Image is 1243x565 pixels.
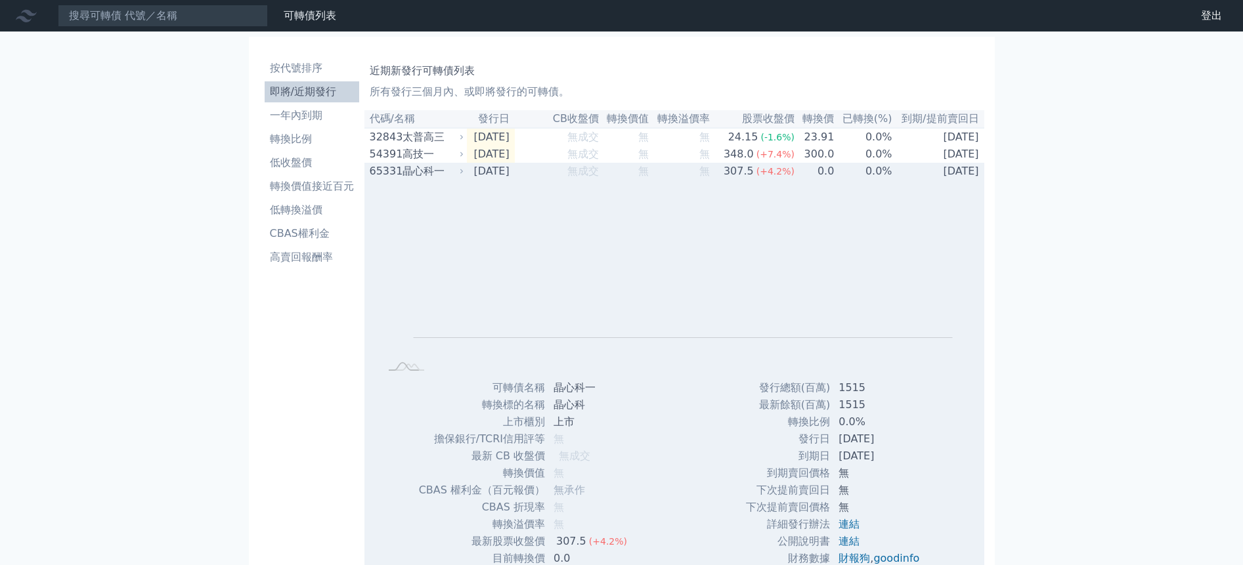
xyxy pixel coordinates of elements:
td: 公開說明書 [745,533,831,550]
div: 65331 [370,163,399,179]
div: 32843 [370,129,399,145]
td: 轉換比例 [745,413,831,430]
div: 太普高三 [403,129,462,145]
td: 到期賣回價格 [745,465,831,482]
td: 晶心科一 [546,379,638,396]
span: (+7.4%) [756,149,795,159]
span: 無 [554,518,564,530]
a: 登出 [1190,5,1232,26]
div: 高技一 [403,146,462,162]
td: 到期日 [745,448,831,465]
li: 一年內到期 [265,108,359,123]
span: (+4.2%) [756,166,795,177]
td: 發行日 [745,430,831,448]
th: 已轉換(%) [835,110,892,128]
td: 無 [831,465,930,482]
th: 到期/提前賣回日 [893,110,984,128]
span: 無 [699,148,710,160]
td: 1515 [831,379,930,396]
td: 晶心科 [546,396,638,413]
td: 0.0% [835,128,892,146]
span: (-1.6%) [760,132,795,142]
td: 最新股票收盤價 [418,533,546,550]
th: 轉換價 [795,110,835,128]
td: CBAS 權利金（百元報價） [418,482,546,499]
td: 無 [831,482,930,499]
a: 低轉換溢價 [265,199,359,220]
th: 代碼/名稱 [364,110,467,128]
a: 轉換比例 [265,129,359,150]
p: 所有發行三個月內、或即將發行的可轉債。 [370,84,979,100]
h1: 近期新發行可轉債列表 [370,63,979,79]
div: 307.5 [554,534,589,549]
span: 無 [638,148,649,160]
input: 搜尋可轉債 代號／名稱 [58,5,268,27]
td: 1515 [831,396,930,413]
a: 高賣回報酬率 [265,247,359,268]
li: 轉換比例 [265,131,359,147]
div: 348.0 [721,146,756,162]
td: 發行總額(百萬) [745,379,831,396]
td: 上市 [546,413,638,430]
td: [DATE] [893,163,984,180]
a: 可轉債列表 [284,9,336,22]
li: CBAS權利金 [265,226,359,241]
span: 無 [554,501,564,513]
th: 轉換溢價率 [649,110,710,128]
a: 一年內到期 [265,105,359,126]
a: 連結 [839,535,860,547]
td: CBAS 折現率 [418,499,546,516]
td: 0.0 [795,163,835,180]
li: 即將/近期發行 [265,84,359,100]
td: 最新 CB 收盤價 [418,448,546,465]
a: 連結 [839,518,860,530]
span: 無成交 [567,165,599,177]
a: CBAS權利金 [265,223,359,244]
td: 0.0% [831,413,930,430]
td: [DATE] [467,146,515,163]
td: 最新餘額(百萬) [745,396,831,413]
td: 轉換標的名稱 [418,396,546,413]
a: 即將/近期發行 [265,81,359,102]
a: 低收盤價 [265,152,359,173]
td: 上市櫃別 [418,413,546,430]
li: 低收盤價 [265,155,359,171]
li: 按代號排序 [265,60,359,76]
td: 0.0% [835,163,892,180]
td: [DATE] [467,163,515,180]
g: Chart [401,200,953,357]
div: 24.15 [726,129,761,145]
a: 財報狗 [839,552,870,564]
td: [DATE] [893,128,984,146]
li: 轉換價值接近百元 [265,178,359,194]
span: (+4.2%) [589,536,627,547]
td: 轉換溢價率 [418,516,546,533]
td: [DATE] [831,448,930,465]
td: 轉換價值 [418,465,546,482]
span: 無 [699,131,710,143]
td: 下次提前賣回日 [745,482,831,499]
span: 無 [699,165,710,177]
td: 擔保銀行/TCRI信用評等 [418,430,546,448]
div: 307.5 [721,163,756,179]
a: 轉換價值接近百元 [265,176,359,197]
td: [DATE] [467,128,515,146]
div: 晶心科一 [403,163,462,179]
span: 無成交 [567,131,599,143]
span: 無 [554,467,564,479]
td: 23.91 [795,128,835,146]
span: 無成交 [559,450,590,462]
span: 無承作 [554,484,585,496]
a: goodinfo [873,552,919,564]
li: 高賣回報酬率 [265,249,359,265]
td: 下次提前賣回價格 [745,499,831,516]
td: 無 [831,499,930,516]
th: CB收盤價 [515,110,600,128]
span: 無 [554,432,564,445]
a: 按代號排序 [265,58,359,79]
div: 54391 [370,146,399,162]
span: 無 [638,165,649,177]
th: 轉換價值 [600,110,649,128]
td: 詳細發行辦法 [745,516,831,533]
td: [DATE] [893,146,984,163]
